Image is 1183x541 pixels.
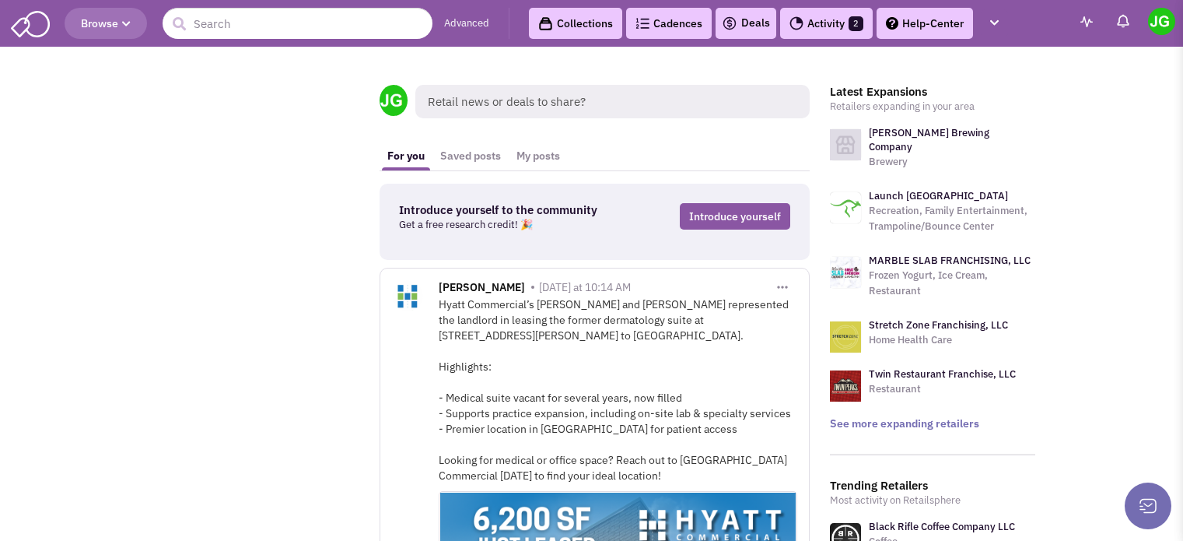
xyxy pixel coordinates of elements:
a: Black Rifle Coffee Company LLC [869,520,1015,533]
div: Hyatt Commercial’s [PERSON_NAME] and [PERSON_NAME] represented the landlord in leasing the former... [439,297,797,483]
span: Retail news or deals to share? [415,85,810,118]
a: Activity2 [780,8,873,39]
p: Frozen Yogurt, Ice Cream, Restaurant [869,268,1035,299]
p: Get a free research credit! 🎉 [399,217,619,233]
img: icon-deals.svg [722,14,737,33]
a: MARBLE SLAB FRANCHISING, LLC [869,254,1031,267]
img: logo [830,192,861,223]
a: Advanced [444,16,489,31]
img: logo [830,257,861,288]
p: Restaurant [869,381,1016,397]
a: Saved posts [432,142,509,170]
a: Deals [722,14,770,33]
img: Jegan Gomangalam [1148,8,1175,35]
span: 2 [849,16,863,31]
button: Browse [65,8,147,39]
a: [PERSON_NAME] Brewing Company [869,126,989,153]
img: logo [830,321,861,353]
img: Cadences_logo.png [635,18,649,29]
h3: Introduce yourself to the community [399,203,619,217]
a: Cadences [626,8,712,39]
a: Collections [529,8,622,39]
a: Stretch Zone Franchising, LLC [869,318,1008,332]
input: Search [163,8,432,39]
a: Launch [GEOGRAPHIC_DATA] [869,189,1008,202]
p: Retailers expanding in your area [830,99,1035,114]
a: Introduce yourself [680,203,790,230]
p: Most activity on Retailsphere [830,493,1035,508]
a: Help-Center [877,8,973,39]
h3: Trending Retailers [830,479,1035,493]
img: SmartAdmin [11,8,50,37]
img: Activity.png [789,16,803,30]
img: help.png [886,17,898,30]
p: Recreation, Family Entertainment, Trampoline/Bounce Center [869,203,1035,234]
h3: Latest Expansions [830,85,1035,99]
img: logo [830,129,861,160]
a: My posts [509,142,568,170]
p: Home Health Care [869,332,1008,348]
a: See more expanding retailers [830,416,979,430]
a: Twin Restaurant Franchise, LLC [869,367,1016,381]
span: [DATE] at 10:14 AM [539,280,631,294]
span: Browse [81,16,131,30]
p: Brewery [869,154,1035,170]
img: icon-collection-lavender-black.svg [538,16,553,31]
img: logo [830,371,861,402]
a: For you [380,142,432,170]
span: [PERSON_NAME] [439,280,525,298]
